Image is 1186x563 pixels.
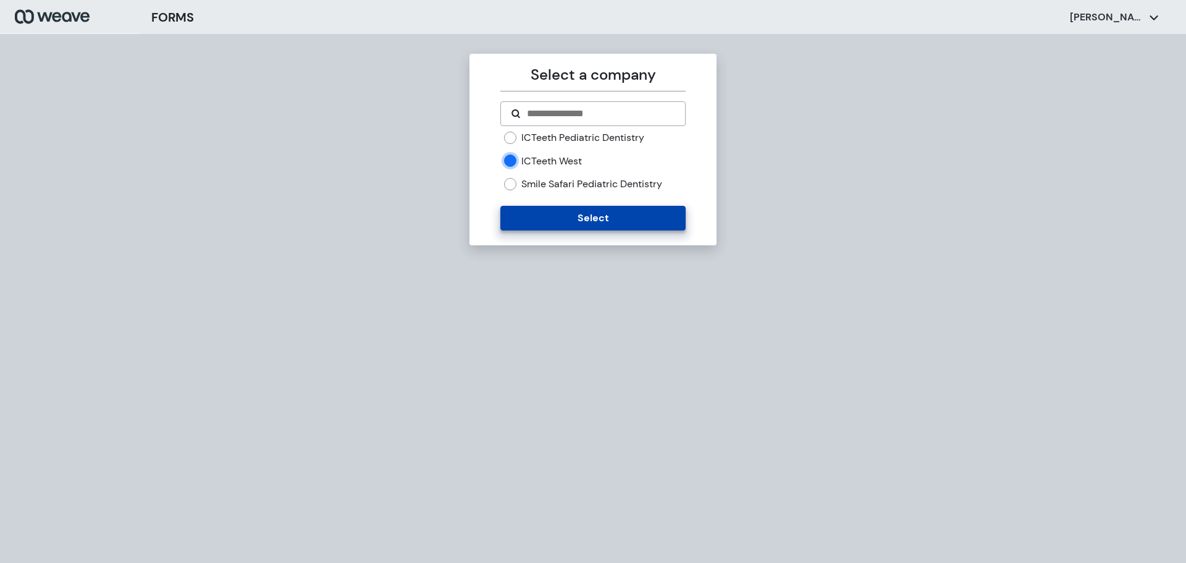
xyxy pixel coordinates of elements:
[521,177,662,191] label: Smile Safari Pediatric Dentistry
[151,8,194,27] h3: FORMS
[521,155,582,168] label: ICTeeth West
[521,131,644,145] label: ICTeeth Pediatric Dentistry
[1070,11,1144,24] p: [PERSON_NAME]
[500,64,685,86] p: Select a company
[526,106,675,121] input: Search
[500,206,685,231] button: Select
